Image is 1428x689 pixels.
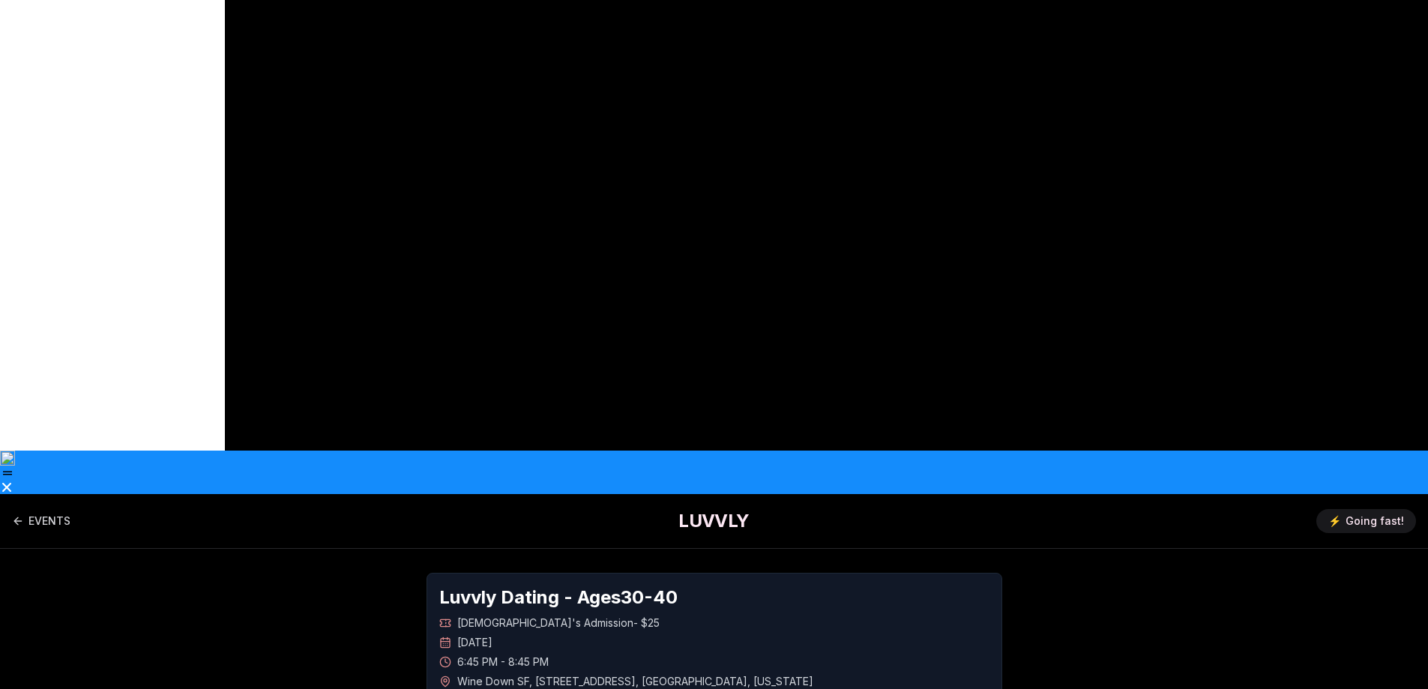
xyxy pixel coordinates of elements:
span: [DEMOGRAPHIC_DATA]'s Admission - $25 [457,616,660,631]
span: 6:45 PM - 8:45 PM [457,655,549,670]
span: ⚡️ [1328,514,1341,529]
h1: Luvvly Dating - Ages 30 - 40 [439,586,989,610]
a: Back to events [12,506,70,536]
span: [DATE] [457,635,492,650]
span: Wine Down SF , [STREET_ADDRESS] , [GEOGRAPHIC_DATA] , [US_STATE] [457,674,813,689]
a: LUVVLY [678,509,749,533]
span: Going fast! [1346,514,1404,529]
